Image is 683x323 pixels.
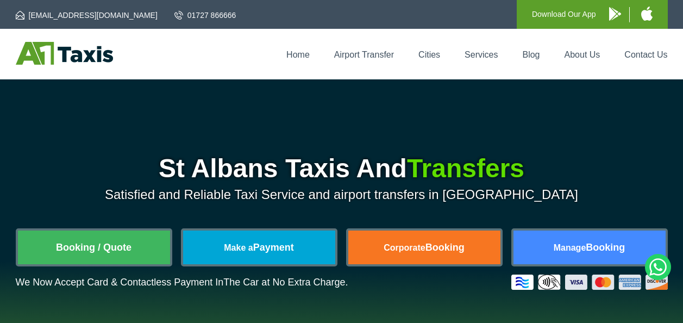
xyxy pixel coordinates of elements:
span: Transfers [407,154,524,183]
a: Home [286,50,310,59]
img: A1 Taxis St Albans LTD [16,42,113,65]
a: ManageBooking [513,231,666,264]
img: Credit And Debit Cards [511,275,668,290]
a: CorporateBooking [348,231,500,264]
p: We Now Accept Card & Contactless Payment In [16,277,348,288]
img: A1 Taxis Android App [609,7,621,21]
img: A1 Taxis iPhone App [641,7,653,21]
span: Manage [554,243,586,252]
span: Make a [224,243,253,252]
a: Make aPayment [183,231,335,264]
a: Airport Transfer [334,50,394,59]
a: Contact Us [624,50,667,59]
a: Booking / Quote [18,231,170,264]
a: Cities [418,50,440,59]
span: Corporate [384,243,425,252]
span: The Car at No Extra Charge. [223,277,348,288]
a: 01727 866666 [174,10,236,21]
p: Download Our App [532,8,596,21]
h1: St Albans Taxis And [16,156,668,182]
p: Satisfied and Reliable Taxi Service and airport transfers in [GEOGRAPHIC_DATA] [16,187,668,202]
a: Blog [522,50,540,59]
a: [EMAIL_ADDRESS][DOMAIN_NAME] [16,10,158,21]
a: About Us [565,50,600,59]
a: Services [465,50,498,59]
